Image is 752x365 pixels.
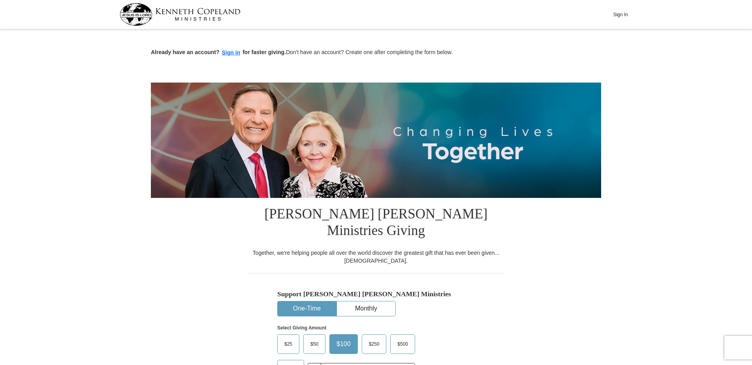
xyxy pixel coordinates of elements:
[393,338,412,350] span: $500
[120,3,241,26] img: kcm-header-logo.svg
[278,301,336,316] button: One-Time
[306,338,322,350] span: $50
[337,301,395,316] button: Monthly
[609,8,632,21] button: Sign In
[365,338,384,350] span: $250
[151,48,601,57] p: Don't have an account? Create one after completing the form below.
[220,48,243,57] button: Sign in
[248,249,504,265] div: Together, we're helping people all over the world discover the greatest gift that has ever been g...
[277,325,326,331] strong: Select Giving Amount
[277,290,475,298] h5: Support [PERSON_NAME] [PERSON_NAME] Ministries
[248,198,504,249] h1: [PERSON_NAME] [PERSON_NAME] Ministries Giving
[333,338,355,350] span: $100
[151,49,286,55] strong: Already have an account? for faster giving.
[280,338,296,350] span: $25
